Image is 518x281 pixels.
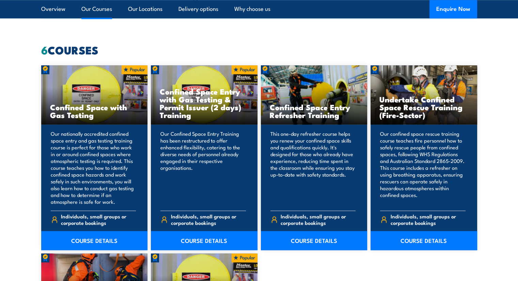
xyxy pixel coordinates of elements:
a: COURSE DETAILS [41,231,148,250]
p: Our Confined Space Entry Training has been restructured to offer enhanced flexibility, catering t... [160,130,246,205]
span: Individuals, small groups or corporate bookings [171,213,246,226]
a: COURSE DETAILS [151,231,257,250]
a: COURSE DETAILS [261,231,367,250]
h3: Confined Space Entry Refresher Training [270,103,359,119]
h3: Undertake Confined Space Rescue Training (Fire-Sector) [379,95,468,119]
p: Our nationally accredited confined space entry and gas testing training course is perfect for tho... [51,130,136,205]
span: Individuals, small groups or corporate bookings [61,213,136,226]
h2: COURSES [41,45,477,54]
p: This one-day refresher course helps you renew your confined space skills and qualifications quick... [270,130,356,205]
a: COURSE DETAILS [371,231,477,250]
p: Our confined space rescue training course teaches fire personnel how to safely rescue people from... [380,130,466,205]
span: Individuals, small groups or corporate bookings [391,213,466,226]
h3: Confined Space with Gas Testing [50,103,139,119]
h3: Confined Space Entry with Gas Testing & Permit Issuer (2 days) Training [160,87,249,119]
strong: 6 [41,41,48,58]
span: Individuals, small groups or corporate bookings [281,213,356,226]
